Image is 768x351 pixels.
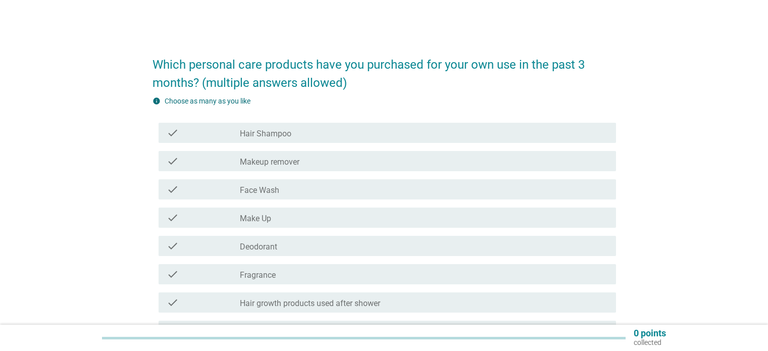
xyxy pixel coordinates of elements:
h2: Which personal care products have you purchased for your own use in the past 3 months? (multiple ... [152,45,616,92]
label: Deodorant [240,242,277,252]
p: collected [634,338,666,347]
label: Face Wash [240,185,279,195]
i: info [152,97,161,105]
i: check [167,127,179,139]
p: 0 points [634,329,666,338]
label: Choose as many as you like [165,97,250,105]
label: Hair growth products used after shower [240,298,380,309]
i: check [167,268,179,280]
label: Fragrance [240,270,276,280]
i: check [167,183,179,195]
i: check [167,212,179,224]
label: Make Up [240,214,271,224]
i: check [167,240,179,252]
label: Makeup remover [240,157,299,167]
i: check [167,155,179,167]
label: Hair Shampoo [240,129,291,139]
i: check [167,296,179,309]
